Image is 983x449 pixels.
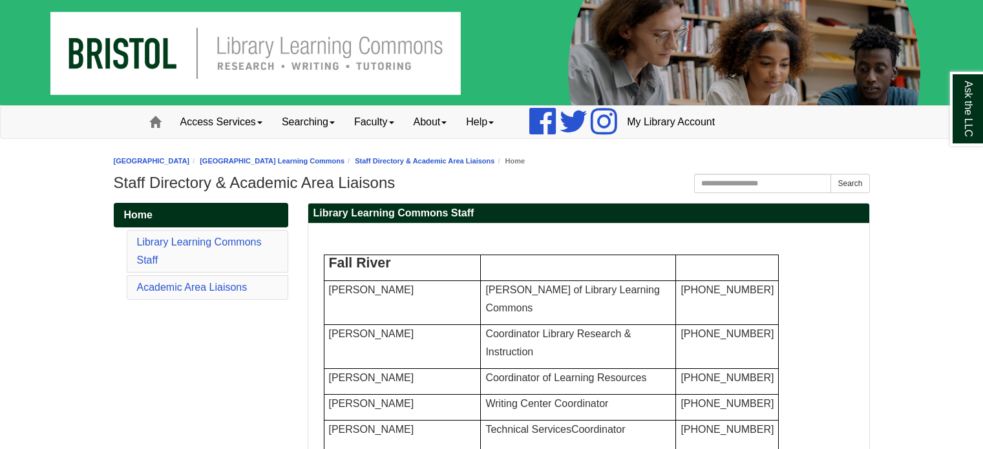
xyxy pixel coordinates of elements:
[681,372,774,383] span: [PHONE_NUMBER]
[344,106,404,138] a: Faculty
[114,157,190,165] a: [GEOGRAPHIC_DATA]
[681,328,774,339] span: [PHONE_NUMBER]
[171,106,272,138] a: Access Services
[329,284,414,295] font: [PERSON_NAME]
[355,157,494,165] a: Staff Directory & Academic Area Liaisons
[329,328,414,339] span: [PERSON_NAME]
[329,398,414,409] span: [PERSON_NAME]
[617,106,724,138] a: My Library Account
[404,106,457,138] a: About
[114,155,870,167] nav: breadcrumb
[114,174,870,192] h1: Staff Directory & Academic Area Liaisons
[114,203,288,302] div: Guide Pages
[681,424,774,435] span: [PHONE_NUMBER]
[137,236,262,266] a: Library Learning Commons Staff
[329,424,414,435] span: [PERSON_NAME]
[200,157,344,165] a: [GEOGRAPHIC_DATA] Learning Commons
[485,284,659,313] span: [PERSON_NAME] of Library Learning Commons
[329,372,414,383] span: [PERSON_NAME]
[485,398,608,409] span: Writing Center Coordinator
[329,255,391,271] span: Fall River
[485,328,631,357] span: Coordinator Library Research & Instruction
[308,204,869,224] h2: Library Learning Commons Staff
[124,209,153,220] span: Home
[485,372,646,383] span: Coordinator of Learning Resources
[272,106,344,138] a: Searching
[681,398,774,409] span: [PHONE_NUMBER]
[571,424,626,435] span: Coordinator
[485,424,625,435] span: Technical Services
[681,284,774,295] span: [PHONE_NUMBER]
[114,203,288,227] a: Home
[456,106,503,138] a: Help
[830,174,869,193] button: Search
[137,282,248,293] a: Academic Area Liaisons
[494,155,525,167] li: Home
